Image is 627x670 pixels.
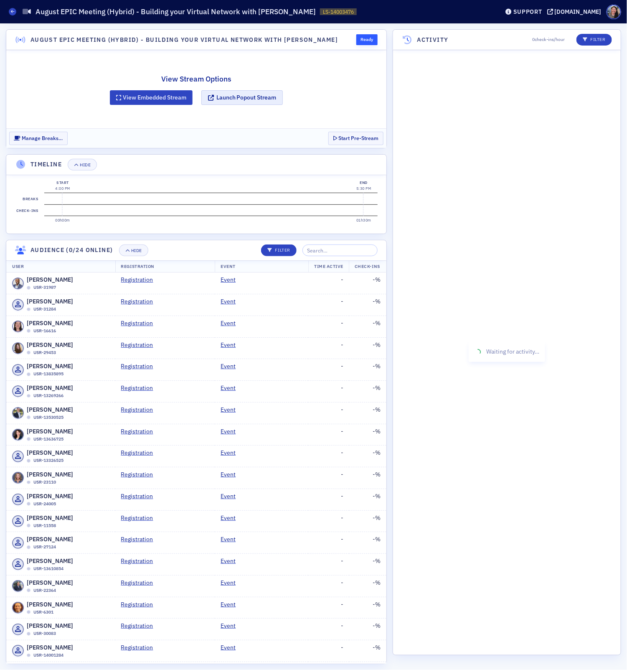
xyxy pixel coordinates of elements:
span: [PERSON_NAME] [27,448,73,457]
td: - [308,510,349,532]
div: Offline [27,567,30,571]
a: Registration [121,427,160,436]
td: - % [349,510,386,532]
th: Time Active [308,260,349,273]
div: Offline [27,524,30,527]
h4: Timeline [30,160,62,169]
a: Registration [121,557,160,566]
div: Offline [27,459,30,463]
h4: Activity [417,36,449,44]
h2: View Stream Options [110,74,283,84]
a: Event [221,643,242,652]
td: - [308,381,349,403]
td: - % [349,489,386,510]
a: Registration [121,319,160,328]
td: - % [349,619,386,640]
span: USR-24005 [33,501,56,507]
div: Offline [27,610,30,614]
a: Registration [121,384,160,392]
td: - % [349,294,386,316]
a: Event [221,405,242,414]
td: - % [349,424,386,446]
span: USR-16616 [33,328,56,334]
td: - % [349,381,386,403]
a: Registration [121,535,160,544]
a: Registration [121,297,160,306]
button: Filter [261,245,297,256]
td: - % [349,446,386,467]
button: [DOMAIN_NAME] [547,9,604,15]
span: LS-14003476 [323,8,354,15]
a: Event [221,557,242,566]
span: [PERSON_NAME] [27,319,73,328]
button: View Embedded Stream [110,90,193,105]
div: Start [55,180,70,186]
span: [PERSON_NAME] [27,362,73,371]
div: Ready [356,34,378,45]
div: Offline [27,437,30,441]
a: Event [221,384,242,392]
a: Registration [121,275,160,284]
td: - [308,359,349,381]
td: - [308,597,349,619]
time: 4:00 PM [55,186,70,191]
div: Offline [27,308,30,311]
a: Event [221,275,242,284]
span: USR-29453 [33,349,56,356]
td: - [308,640,349,662]
a: Event [221,470,242,479]
a: Event [221,622,242,630]
button: Start Pre-Stream [328,132,383,145]
h1: August EPIC Meeting (Hybrid) - Building your Virtual Network with [PERSON_NAME] [36,7,316,17]
div: Offline [27,415,30,419]
span: [PERSON_NAME] [27,275,73,284]
a: Event [221,535,242,544]
input: Search… [302,245,378,256]
p: Filter [583,36,606,43]
a: Event [221,514,242,522]
a: Registration [121,470,160,479]
td: - [308,446,349,467]
a: Event [221,427,242,436]
td: - [308,402,349,424]
td: - [308,467,349,489]
span: [PERSON_NAME] [27,341,73,349]
td: - [308,294,349,316]
span: USR-22364 [33,587,56,594]
time: 00h00m [55,218,70,222]
h4: Audience (0/24 online) [30,246,113,255]
a: Event [221,341,242,349]
td: - % [349,575,386,597]
button: Filter [576,34,612,46]
div: Offline [27,329,30,333]
th: Check-Ins [349,260,386,273]
span: USR-11558 [33,522,56,529]
td: - % [349,640,386,662]
td: - % [349,273,386,294]
span: [PERSON_NAME] [27,514,73,522]
a: Event [221,492,242,501]
div: Offline [27,351,30,354]
td: - % [349,316,386,337]
span: [PERSON_NAME] [27,578,73,587]
span: [PERSON_NAME] [27,384,73,392]
label: Breaks [21,193,40,205]
td: - % [349,402,386,424]
a: Registration [121,492,160,501]
span: USR-13326525 [33,457,63,464]
button: Launch Popout Stream [201,90,283,105]
span: [PERSON_NAME] [27,297,73,306]
td: - % [349,554,386,576]
span: USR-14001284 [33,652,63,659]
div: Offline [27,502,30,506]
a: Registration [121,622,160,630]
span: [PERSON_NAME] [27,643,73,652]
span: [PERSON_NAME] [27,535,73,544]
a: Registration [121,405,160,414]
a: Event [221,319,242,328]
button: Hide [119,245,148,256]
div: Hide [80,163,91,167]
span: USR-31284 [33,306,56,313]
td: - [308,619,349,640]
span: USR-23110 [33,479,56,486]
